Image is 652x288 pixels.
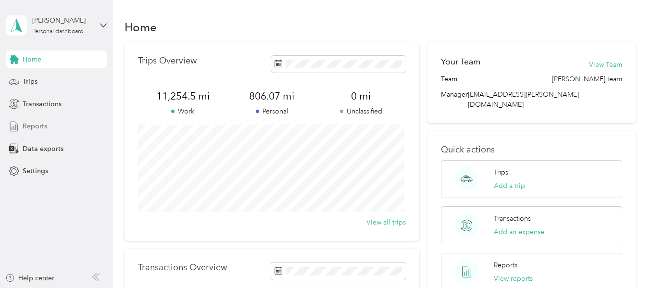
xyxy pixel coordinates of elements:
[23,121,47,131] span: Reports
[366,217,406,227] button: View all trips
[23,76,38,87] span: Trips
[552,74,622,84] span: [PERSON_NAME] team
[23,166,48,176] span: Settings
[468,90,579,109] span: [EMAIL_ADDRESS][PERSON_NAME][DOMAIN_NAME]
[227,89,316,103] span: 806.07 mi
[227,106,316,116] p: Personal
[125,22,157,32] h1: Home
[316,89,405,103] span: 0 mi
[138,106,227,116] p: Work
[138,56,197,66] p: Trips Overview
[23,54,41,64] span: Home
[32,29,84,35] div: Personal dashboard
[494,260,517,270] p: Reports
[494,181,525,191] button: Add a trip
[494,274,533,284] button: View reports
[494,213,531,224] p: Transactions
[441,89,468,110] span: Manager
[441,145,622,155] p: Quick actions
[138,89,227,103] span: 11,254.5 mi
[138,263,227,273] p: Transactions Overview
[598,234,652,288] iframe: Everlance-gr Chat Button Frame
[441,74,457,84] span: Team
[316,106,405,116] p: Unclassified
[5,273,54,283] button: Help center
[494,167,508,177] p: Trips
[23,99,62,109] span: Transactions
[32,15,92,25] div: [PERSON_NAME]
[441,56,480,68] h2: Your Team
[23,144,63,154] span: Data exports
[589,60,622,70] button: View Team
[494,227,544,237] button: Add an expense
